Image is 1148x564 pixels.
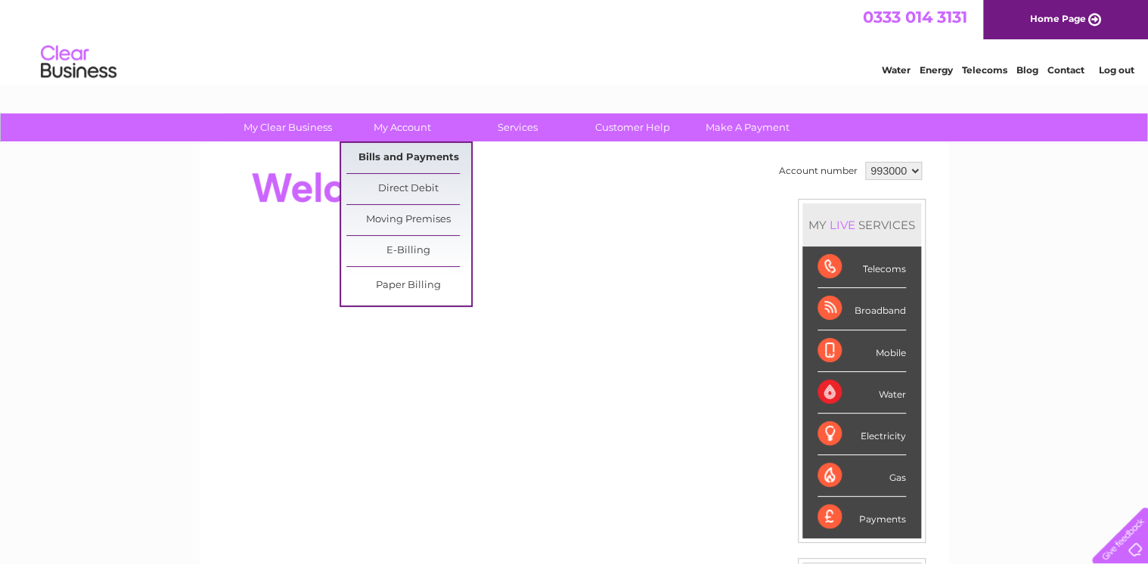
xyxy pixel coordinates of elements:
a: Water [882,64,911,76]
a: Customer Help [570,113,695,141]
div: LIVE [827,218,858,232]
div: Gas [818,455,906,497]
a: Energy [920,64,953,76]
a: Paper Billing [346,271,471,301]
div: MY SERVICES [802,203,921,246]
div: Clear Business is a trading name of Verastar Limited (registered in [GEOGRAPHIC_DATA] No. 3667643... [218,8,932,73]
img: logo.png [40,39,117,85]
a: Direct Debit [346,174,471,204]
a: Services [455,113,580,141]
div: Broadband [818,288,906,330]
a: My Clear Business [225,113,350,141]
a: Contact [1047,64,1084,76]
a: Telecoms [962,64,1007,76]
a: Make A Payment [685,113,810,141]
div: Water [818,372,906,414]
td: Account number [775,158,861,184]
div: Telecoms [818,246,906,288]
a: Bills and Payments [346,143,471,173]
a: Moving Premises [346,205,471,235]
div: Payments [818,497,906,538]
a: Blog [1016,64,1038,76]
a: E-Billing [346,236,471,266]
a: 0333 014 3131 [863,8,967,26]
a: My Account [340,113,465,141]
div: Electricity [818,414,906,455]
a: Log out [1098,64,1134,76]
div: Mobile [818,330,906,372]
